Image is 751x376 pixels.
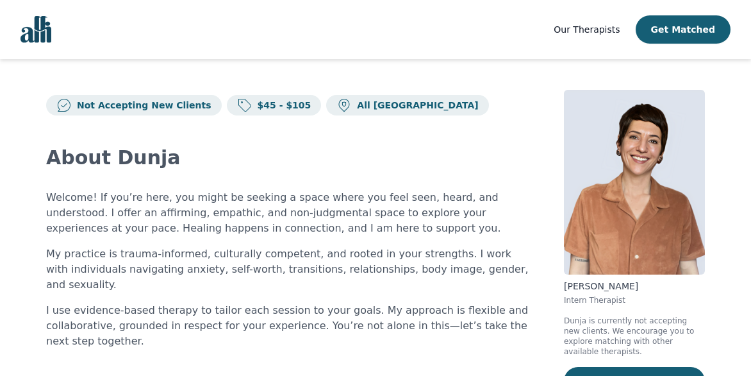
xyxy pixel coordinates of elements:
p: [PERSON_NAME] [564,280,705,293]
p: I use evidence-based therapy to tailor each session to your goals. My approach is flexible and co... [46,303,533,349]
p: All [GEOGRAPHIC_DATA] [352,99,478,112]
p: Not Accepting New Clients [72,99,211,112]
a: Our Therapists [554,22,620,37]
h2: About Dunja [46,146,533,169]
p: Intern Therapist [564,295,705,305]
img: alli logo [21,16,51,43]
button: Get Matched [636,15,730,44]
p: Dunja is currently not accepting new clients. We encourage you to explore matching with other ava... [564,316,705,357]
img: Dunja_Miskovic [564,90,705,275]
p: My practice is trauma-informed, culturally competent, and rooted in your strengths. I work with i... [46,246,533,293]
span: Our Therapists [554,24,620,35]
p: Welcome! If you’re here, you might be seeking a space where you feel seen, heard, and understood.... [46,190,533,236]
p: $45 - $105 [252,99,311,112]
